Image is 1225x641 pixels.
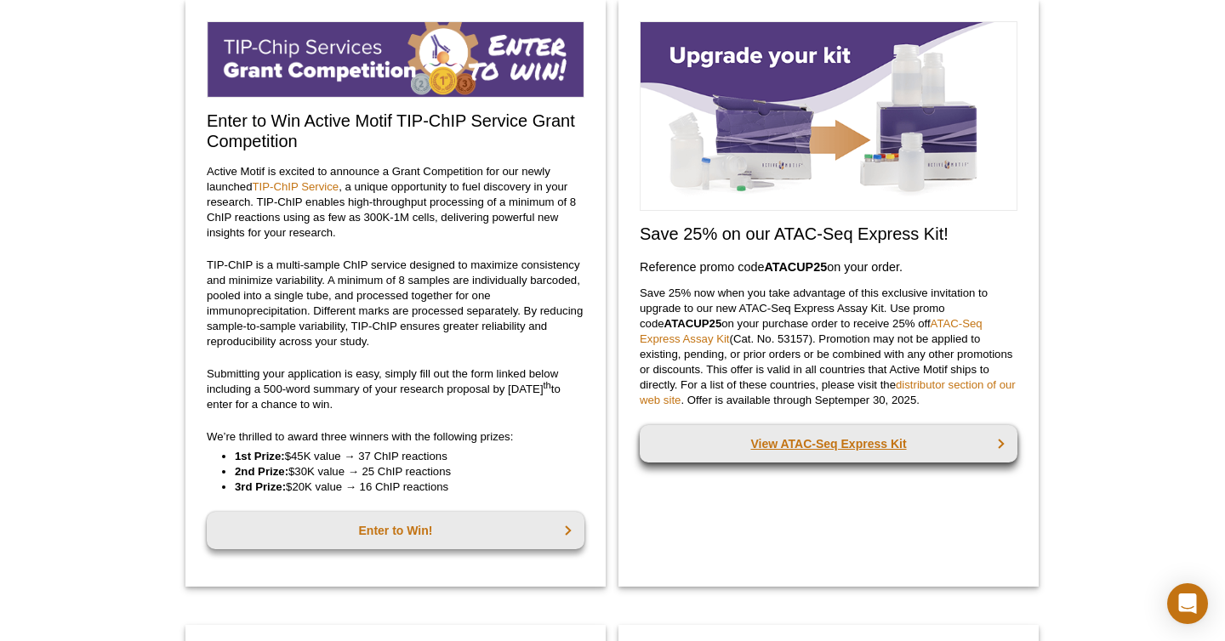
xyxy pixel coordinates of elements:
[207,258,584,349] p: TIP-ChIP is a multi-sample ChIP service designed to maximize consistency and minimize variability...
[640,286,1017,408] p: Save 25% now when you take advantage of this exclusive invitation to upgrade to our new ATAC-Seq ...
[640,21,1017,211] img: Save on ATAC-Seq Express Assay Kit
[235,479,567,495] li: $20K value → 16 ChIP reactions
[207,429,584,445] p: We’re thrilled to award three winners with the following prizes:
[640,224,1017,244] h2: Save 25% on our ATAC-Seq Express Kit!
[764,260,827,274] strong: ATACUP25
[207,366,584,412] p: Submitting your application is easy, simply fill out the form linked below including a 500-word s...
[253,180,339,193] a: TIP-ChIP Service
[640,257,1017,277] h3: Reference promo code on your order.
[207,164,584,241] p: Active Motif is excited to announce a Grant Competition for our newly launched , a unique opportu...
[207,512,584,549] a: Enter to Win!
[207,21,584,98] img: TIP-ChIP Service Grant Competition
[640,378,1016,406] a: distributor section of our web site
[1167,583,1208,624] div: Open Intercom Messenger
[544,379,551,389] sup: th
[640,425,1017,462] a: View ATAC-Seq Express Kit
[235,449,567,464] li: $45K value → 37 ChIP reactions
[664,317,722,330] strong: ATACUP25
[235,465,288,478] strong: 2nd Prize:
[235,464,567,479] li: $30K value → 25 ChIP reactions
[235,480,286,493] strong: 3rd Prize:
[207,111,584,151] h2: Enter to Win Active Motif TIP-ChIP Service Grant Competition
[235,450,285,462] strong: 1st Prize:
